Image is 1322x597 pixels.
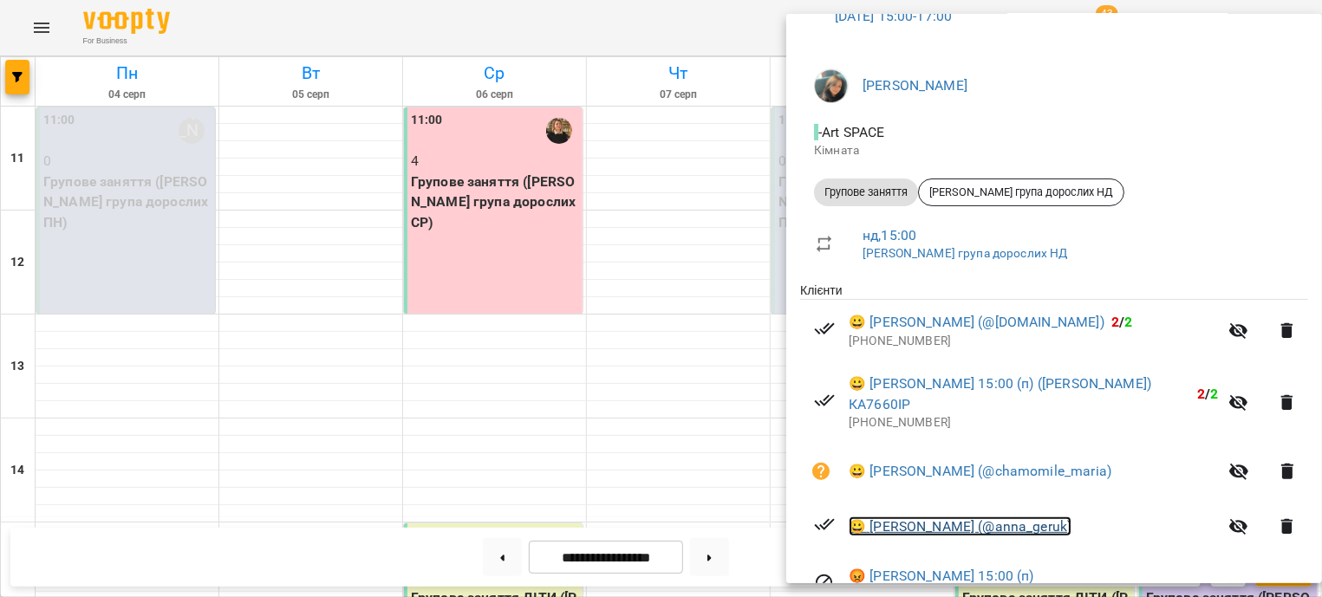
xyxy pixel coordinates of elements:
[849,461,1111,482] a: 😀 [PERSON_NAME] (@chamomile_maria)
[814,142,1294,159] p: Кімната
[1197,386,1205,402] span: 2
[1111,314,1132,330] b: /
[1111,314,1119,330] span: 2
[849,414,1218,432] p: [PHONE_NUMBER]
[918,178,1124,206] div: [PERSON_NAME] група дорослих НД
[835,8,953,24] a: [DATE] 15:00-17:00
[919,185,1123,200] span: [PERSON_NAME] група дорослих НД
[1210,386,1218,402] span: 2
[863,227,916,243] a: нд , 15:00
[800,451,842,492] button: Візит ще не сплачено. Додати оплату?
[863,77,967,94] a: [PERSON_NAME]
[849,566,1034,587] a: 😡 [PERSON_NAME] 15:00 (п)
[849,516,1071,537] a: 😀 [PERSON_NAME] (@anna_geruk)
[849,373,1190,414] a: 😀 [PERSON_NAME] 15:00 (п) ([PERSON_NAME]) КА7660ІР
[1197,386,1218,402] b: /
[814,185,918,200] span: Групове заняття
[849,312,1104,333] a: 😀 [PERSON_NAME] (@[DOMAIN_NAME])
[814,68,849,103] img: 9193104f5c27eb9bdd9e2baebb3314d7.jpeg
[814,514,835,535] svg: Візит сплачено
[849,333,1218,350] p: [PHONE_NUMBER]
[863,246,1068,260] a: [PERSON_NAME] група дорослих НД
[1124,314,1132,330] span: 2
[814,318,835,339] svg: Візит сплачено
[814,390,835,411] svg: Візит сплачено
[814,124,889,140] span: - Art SPACE
[814,573,835,594] svg: Візит скасовано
